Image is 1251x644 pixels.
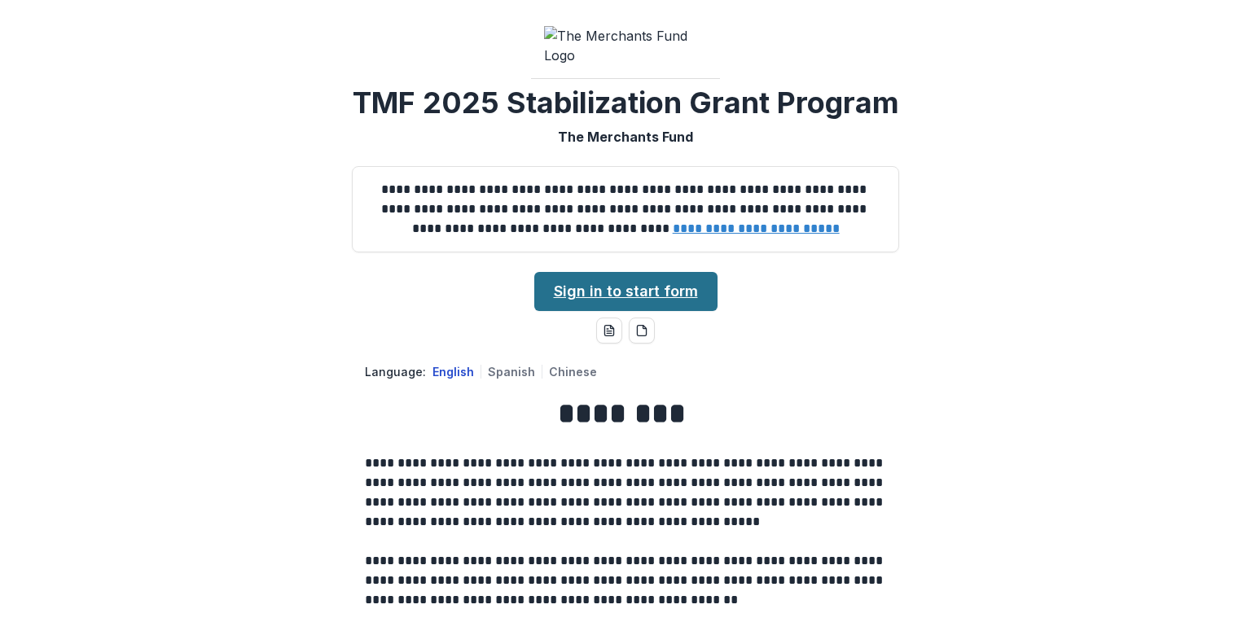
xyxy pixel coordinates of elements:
a: Sign in to start form [534,272,718,311]
button: pdf-download [629,318,655,344]
button: Chinese [549,365,597,379]
button: Spanish [488,365,535,379]
p: The Merchants Fund [558,127,693,147]
p: Language: [365,363,426,380]
button: word-download [596,318,622,344]
h2: TMF 2025 Stabilization Grant Program [353,85,899,120]
img: The Merchants Fund Logo [544,26,707,65]
button: English [432,365,474,379]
